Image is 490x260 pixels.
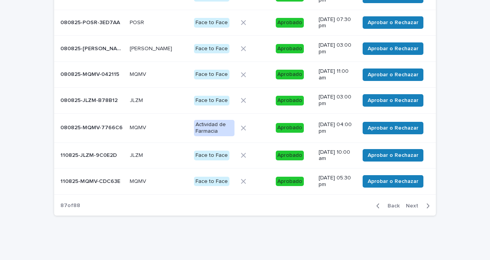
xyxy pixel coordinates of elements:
[276,70,304,79] div: Aprobado
[130,123,148,131] p: MQMV
[363,122,423,134] button: Aprobar o Rechazar
[363,149,423,162] button: Aprobar o Rechazar
[406,203,423,209] span: Next
[60,151,118,159] p: 110825-JLZM-9C0E2D
[276,18,304,28] div: Aprobado
[130,44,174,52] p: [PERSON_NAME]
[368,71,418,79] span: Aprobar o Rechazar
[363,94,423,107] button: Aprobar o Rechazar
[130,96,145,104] p: JLZM
[363,69,423,81] button: Aprobar o Rechazar
[319,68,353,81] p: [DATE] 11:00 am
[130,18,146,26] p: POSR
[194,151,229,160] div: Face to Face
[319,42,353,55] p: [DATE] 03:00 pm
[60,44,125,52] p: 080825-RAUZ-B1398E
[130,151,145,159] p: JLZM
[54,142,436,169] tr: 110825-JLZM-9C0E2D110825-JLZM-9C0E2D JLZMJLZM Face to FaceAprobado[DATE] 10:00 amAprobar o Rechazar
[130,70,148,78] p: MQMV
[194,44,229,54] div: Face to Face
[383,203,400,209] span: Back
[319,16,353,30] p: [DATE] 07:30 pm
[194,96,229,105] div: Face to Face
[363,16,423,29] button: Aprobar o Rechazar
[54,10,436,36] tr: 080825-POSR-3ED7AA080825-POSR-3ED7AA POSRPOSR Face to FaceAprobado[DATE] 07:30 pmAprobar o Rechazar
[319,175,353,188] p: [DATE] 05:30 pm
[319,94,353,107] p: [DATE] 03:00 pm
[54,169,436,195] tr: 110825-MQMV-CDC63E110825-MQMV-CDC63E MQMVMQMV Face to FaceAprobado[DATE] 05:30 pmAprobar o Rechazar
[319,121,353,135] p: [DATE] 04:00 pm
[368,151,418,159] span: Aprobar o Rechazar
[276,151,304,160] div: Aprobado
[60,123,124,131] p: 080825-MQMV-7766C6
[368,177,418,185] span: Aprobar o Rechazar
[276,96,304,105] div: Aprobado
[194,177,229,186] div: Face to Face
[276,177,304,186] div: Aprobado
[370,202,403,209] button: Back
[319,149,353,162] p: [DATE] 10:00 am
[368,124,418,132] span: Aprobar o Rechazar
[363,42,423,55] button: Aprobar o Rechazar
[54,196,86,215] p: 87 of 88
[60,96,119,104] p: 080825-JLZM-B78B12
[194,120,234,136] div: Actividad de Farmacia
[54,36,436,62] tr: 080825-[PERSON_NAME]-B1398E080825-[PERSON_NAME]-B1398E [PERSON_NAME][PERSON_NAME] Face to FaceApr...
[60,70,121,78] p: 080825-MQMV-042115
[54,61,436,88] tr: 080825-MQMV-042115080825-MQMV-042115 MQMVMQMV Face to FaceAprobado[DATE] 11:00 amAprobar o Rechazar
[363,175,423,188] button: Aprobar o Rechazar
[276,44,304,54] div: Aprobado
[130,177,148,185] p: MQMV
[368,45,418,53] span: Aprobar o Rechazar
[194,18,229,28] div: Face to Face
[368,19,418,26] span: Aprobar o Rechazar
[368,97,418,104] span: Aprobar o Rechazar
[54,113,436,142] tr: 080825-MQMV-7766C6080825-MQMV-7766C6 MQMVMQMV Actividad de FarmaciaAprobado[DATE] 04:00 pmAprobar...
[276,123,304,133] div: Aprobado
[60,177,122,185] p: 110825-MQMV-CDC63E
[403,202,436,209] button: Next
[54,88,436,114] tr: 080825-JLZM-B78B12080825-JLZM-B78B12 JLZMJLZM Face to FaceAprobado[DATE] 03:00 pmAprobar o Rechazar
[194,70,229,79] div: Face to Face
[60,18,122,26] p: 080825-POSR-3ED7AA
